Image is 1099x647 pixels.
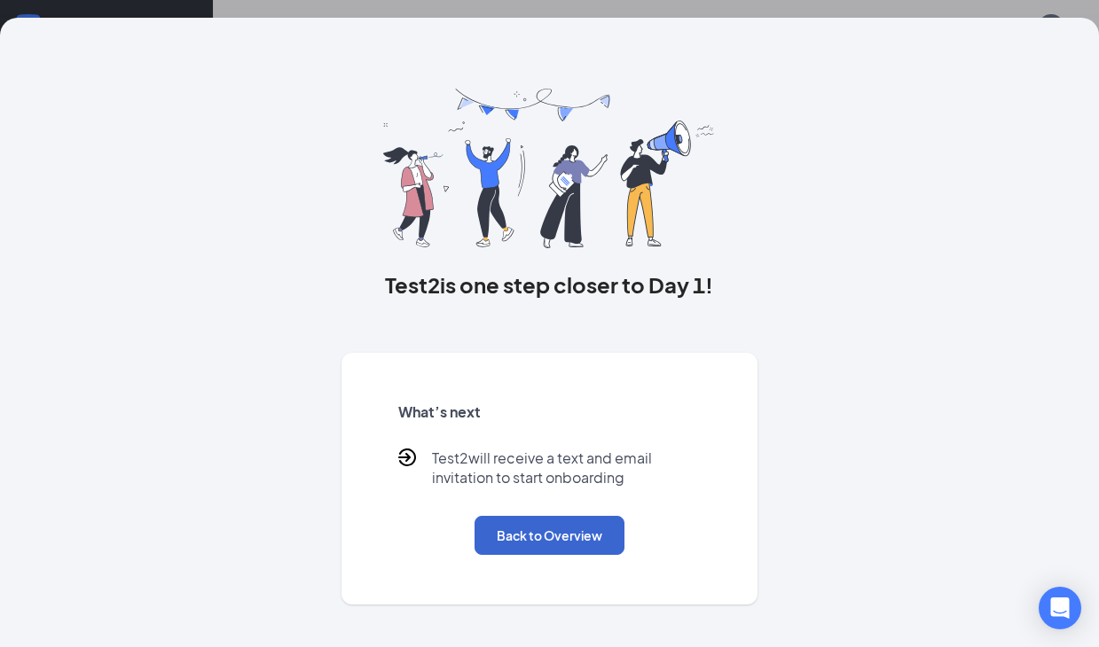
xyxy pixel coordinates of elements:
[475,516,624,555] button: Back to Overview
[432,448,701,487] p: Test2 will receive a text and email invitation to start onboarding
[341,269,758,300] h3: Test2 is one step closer to Day 1!
[1039,587,1081,629] div: Open Intercom Messenger
[383,89,716,248] img: you are all set
[398,402,701,422] h5: What’s next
